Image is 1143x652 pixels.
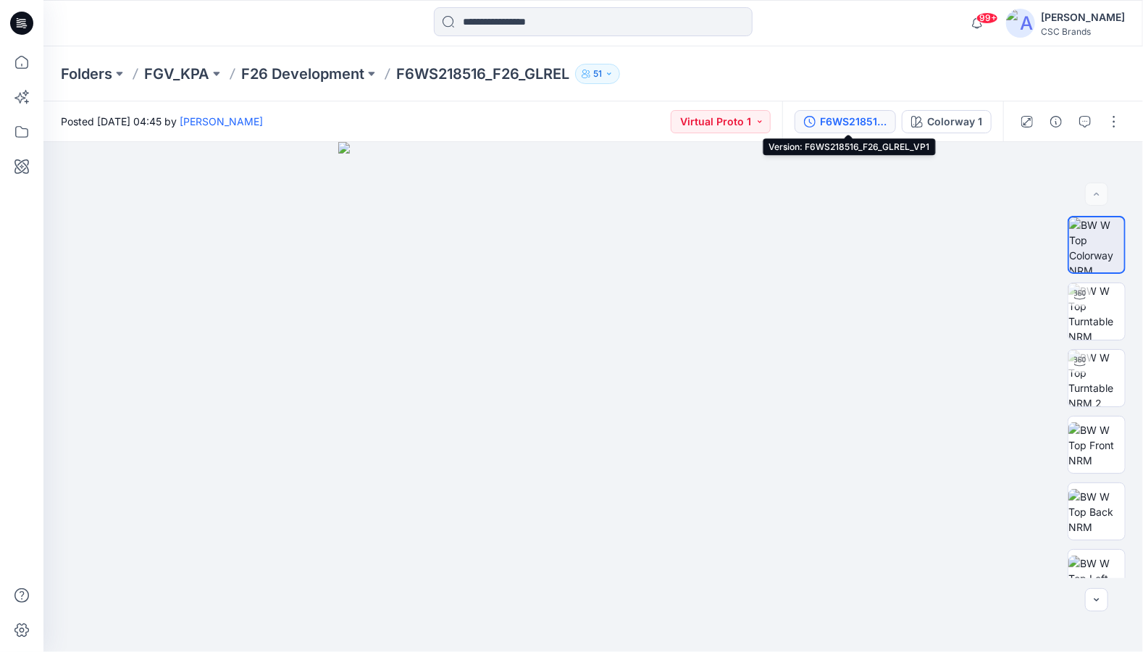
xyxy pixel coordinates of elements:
div: [PERSON_NAME] [1041,9,1125,26]
div: F6WS218516_F26_GLREL_VP1 [820,114,887,130]
button: Colorway 1 [902,110,992,133]
img: BW W Top Colorway NRM [1069,217,1124,272]
span: 99+ [976,12,998,24]
button: 51 [575,64,620,84]
img: BW W Top Front NRM [1068,422,1125,468]
span: Posted [DATE] 04:45 by [61,114,263,129]
img: BW W Top Left NRM [1068,556,1125,601]
img: BW W Top Turntable NRM [1068,283,1125,340]
p: 51 [593,66,602,82]
button: Details [1044,110,1068,133]
button: F6WS218516_F26_GLREL_VP1 [795,110,896,133]
img: avatar [1006,9,1035,38]
a: [PERSON_NAME] [180,115,263,128]
img: BW W Top Turntable NRM 2 [1068,350,1125,406]
a: F26 Development [241,64,364,84]
a: Folders [61,64,112,84]
img: BW W Top Back NRM [1068,489,1125,535]
a: FGV_KPA [144,64,209,84]
div: CSC Brands [1041,26,1125,37]
p: F6WS218516_F26_GLREL [396,64,569,84]
img: eyJhbGciOiJIUzI1NiIsImtpZCI6IjAiLCJzbHQiOiJzZXMiLCJ0eXAiOiJKV1QifQ.eyJkYXRhIjp7InR5cGUiOiJzdG9yYW... [338,142,848,652]
div: Colorway 1 [927,114,982,130]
